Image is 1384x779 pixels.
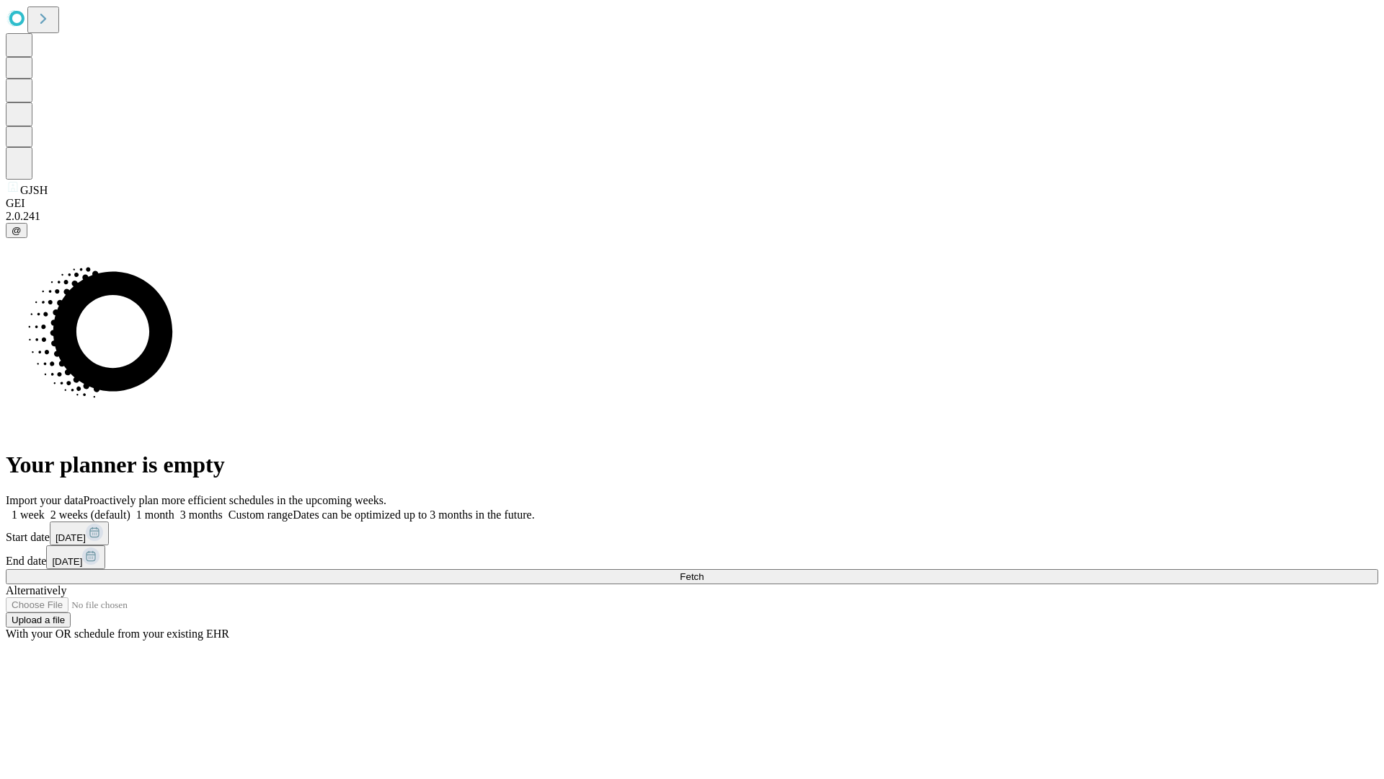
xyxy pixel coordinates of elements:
span: Custom range [229,509,293,521]
span: 1 week [12,509,45,521]
span: Alternatively [6,584,66,597]
span: Proactively plan more efficient schedules in the upcoming weeks. [84,494,386,506]
span: 2 weeks (default) [50,509,130,521]
div: 2.0.241 [6,210,1378,223]
span: Fetch [680,571,704,582]
span: Dates can be optimized up to 3 months in the future. [293,509,534,521]
div: GEI [6,197,1378,210]
button: @ [6,223,27,238]
h1: Your planner is empty [6,452,1378,478]
div: End date [6,545,1378,569]
span: [DATE] [52,556,82,567]
button: [DATE] [46,545,105,569]
span: With your OR schedule from your existing EHR [6,628,229,640]
span: @ [12,225,22,236]
span: [DATE] [56,532,86,543]
span: Import your data [6,494,84,506]
span: 3 months [180,509,223,521]
span: 1 month [136,509,174,521]
button: [DATE] [50,521,109,545]
div: Start date [6,521,1378,545]
button: Upload a file [6,612,71,628]
span: GJSH [20,184,48,196]
button: Fetch [6,569,1378,584]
